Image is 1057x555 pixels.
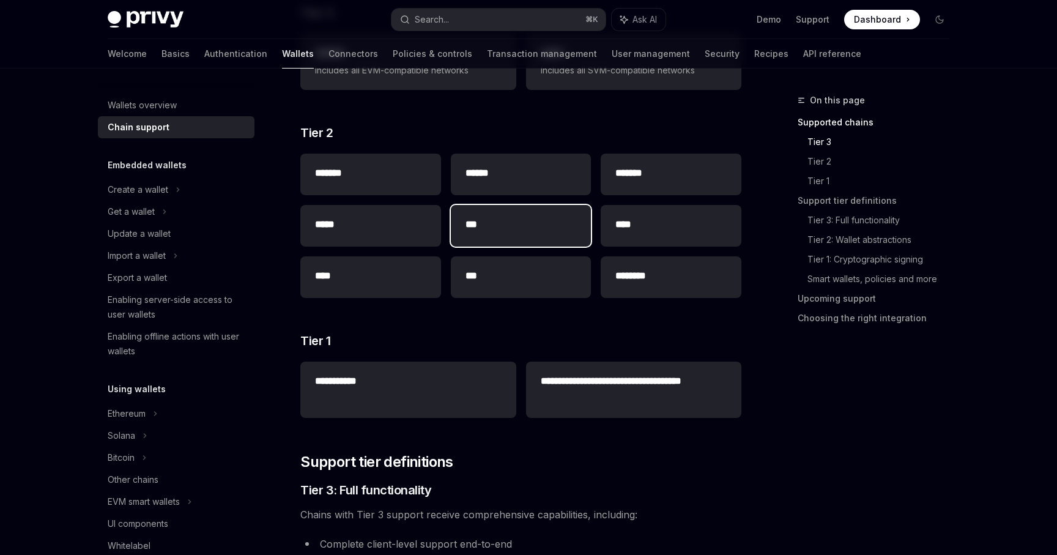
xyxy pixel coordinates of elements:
a: UI components [98,513,254,535]
div: Other chains [108,472,158,487]
div: Wallets overview [108,98,177,113]
div: Search... [415,12,449,27]
a: Recipes [754,39,788,69]
a: Authentication [204,39,267,69]
a: Smart wallets, policies and more [807,269,959,289]
span: Includes all SVM-compatible networks [541,63,727,78]
li: Complete client-level support end-to-end [300,535,741,553]
div: Export a wallet [108,270,167,285]
div: EVM smart wallets [108,494,180,509]
a: Support tier definitions [798,191,959,210]
a: Tier 3: Full functionality [807,210,959,230]
a: Demo [757,13,781,26]
button: Toggle dark mode [930,10,949,29]
a: API reference [803,39,861,69]
a: Tier 2 [807,152,959,171]
a: Wallets overview [98,94,254,116]
span: Tier 3: Full functionality [300,482,431,499]
span: Ask AI [632,13,657,26]
a: Tier 3 [807,132,959,152]
a: User management [612,39,690,69]
span: Chains with Tier 3 support receive comprehensive capabilities, including: [300,506,741,523]
span: On this page [810,93,865,108]
a: Support [796,13,829,26]
a: Tier 2: Wallet abstractions [807,230,959,250]
a: Policies & controls [393,39,472,69]
a: Security [705,39,740,69]
div: Get a wallet [108,204,155,219]
span: Support tier definitions [300,452,453,472]
a: Upcoming support [798,289,959,308]
a: Update a wallet [98,223,254,245]
div: Bitcoin [108,450,135,465]
a: Export a wallet [98,267,254,289]
a: Tier 1: Cryptographic signing [807,250,959,269]
img: dark logo [108,11,184,28]
a: Transaction management [487,39,597,69]
span: Tier 2 [300,124,333,141]
div: Solana [108,428,135,443]
a: Supported chains [798,113,959,132]
div: Whitelabel [108,538,150,553]
a: Choosing the right integration [798,308,959,328]
button: Ask AI [612,9,666,31]
h5: Using wallets [108,382,166,397]
span: Tier 1 [300,332,330,349]
div: Enabling server-side access to user wallets [108,292,247,322]
a: Wallets [282,39,314,69]
button: Search...⌘K [391,9,606,31]
div: Create a wallet [108,182,168,197]
div: Enabling offline actions with user wallets [108,329,247,359]
a: Welcome [108,39,147,69]
div: Update a wallet [108,226,171,241]
a: Dashboard [844,10,920,29]
a: Chain support [98,116,254,138]
a: Other chains [98,469,254,491]
h5: Embedded wallets [108,158,187,173]
span: Includes all EVM-compatible networks [315,63,501,78]
a: Enabling offline actions with user wallets [98,326,254,362]
span: Dashboard [854,13,901,26]
div: Ethereum [108,406,146,421]
span: ⌘ K [585,15,598,24]
a: Connectors [328,39,378,69]
a: Basics [161,39,190,69]
div: Import a wallet [108,248,166,263]
a: Enabling server-side access to user wallets [98,289,254,326]
div: Chain support [108,120,169,135]
a: Tier 1 [807,171,959,191]
div: UI components [108,516,168,531]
